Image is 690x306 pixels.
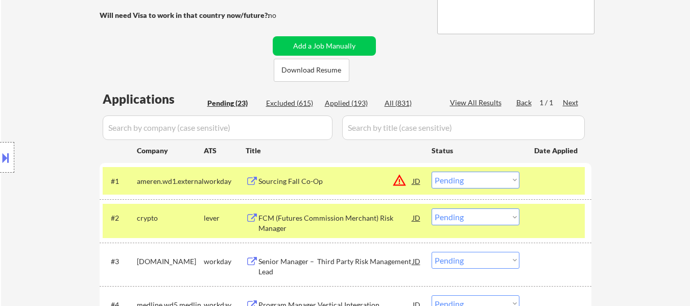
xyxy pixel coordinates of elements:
div: Applied (193) [325,98,376,108]
div: Date Applied [534,146,579,156]
div: #3 [111,256,129,267]
div: Status [432,141,519,159]
button: Download Resume [274,59,349,82]
div: 1 / 1 [539,98,563,108]
div: Next [563,98,579,108]
div: View All Results [450,98,505,108]
div: JD [412,252,422,270]
div: Senior Manager – Third Party Risk Management Lead [258,256,413,276]
div: JD [412,172,422,190]
div: [DOMAIN_NAME] [137,256,204,267]
div: JD [412,208,422,227]
div: Sourcing Fall Co-Op [258,176,413,186]
div: FCM (Futures Commission Merchant) Risk Manager [258,213,413,233]
input: Search by title (case sensitive) [342,115,585,140]
div: Title [246,146,422,156]
div: workday [204,256,246,267]
div: Pending (23) [207,98,258,108]
div: ATS [204,146,246,156]
div: workday [204,176,246,186]
strong: Will need Visa to work in that country now/future?: [100,11,270,19]
div: All (831) [385,98,436,108]
div: Excluded (615) [266,98,317,108]
div: lever [204,213,246,223]
input: Search by company (case sensitive) [103,115,332,140]
div: no [268,10,297,20]
div: Back [516,98,533,108]
button: Add a Job Manually [273,36,376,56]
button: warning_amber [392,173,407,187]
